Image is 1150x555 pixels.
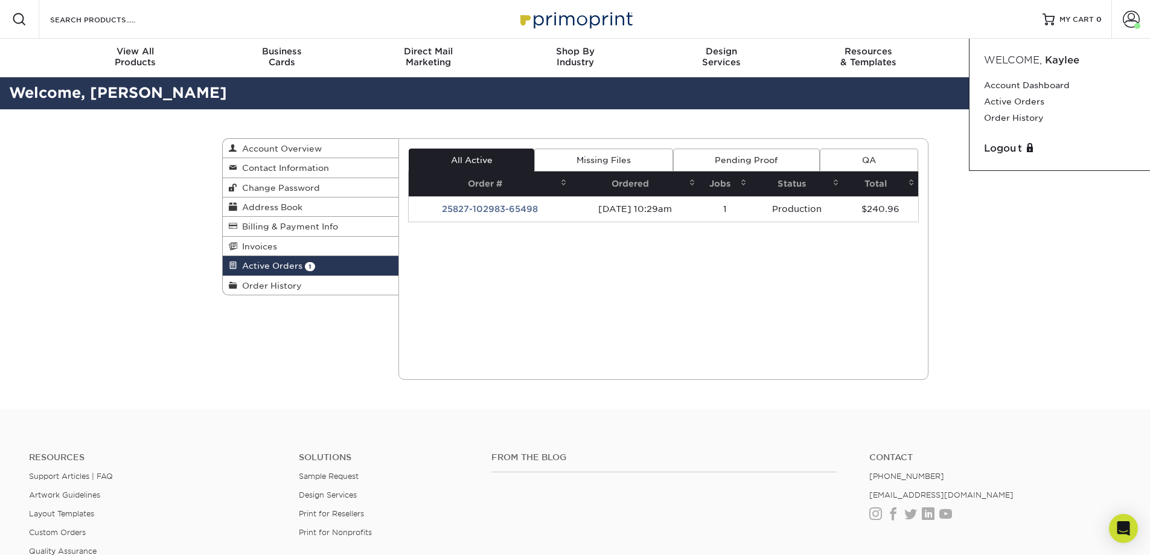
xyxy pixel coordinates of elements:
[984,54,1042,66] span: Welcome,
[355,39,502,77] a: Direct MailMarketing
[223,256,399,275] a: Active Orders 1
[869,452,1121,463] a: Contact
[299,490,357,499] a: Design Services
[223,178,399,197] a: Change Password
[299,452,473,463] h4: Solutions
[942,46,1088,68] div: & Support
[648,39,795,77] a: DesignServices
[869,472,944,481] a: [PHONE_NUMBER]
[62,46,209,57] span: View All
[750,172,843,196] th: Status
[299,472,359,481] a: Sample Request
[570,196,699,222] td: [DATE] 10:29am
[355,46,502,68] div: Marketing
[942,46,1088,57] span: Contact
[223,276,399,295] a: Order History
[237,202,302,212] span: Address Book
[1045,54,1079,66] span: Kaylee
[1109,514,1138,543] div: Open Intercom Messenger
[237,183,320,193] span: Change Password
[299,528,372,537] a: Print for Nonprofits
[237,261,302,271] span: Active Orders
[673,149,820,172] a: Pending Proof
[515,6,636,32] img: Primoprint
[699,196,750,222] td: 1
[648,46,795,68] div: Services
[869,490,1014,499] a: [EMAIL_ADDRESS][DOMAIN_NAME]
[29,509,94,518] a: Layout Templates
[795,46,942,57] span: Resources
[843,172,918,196] th: Total
[299,509,364,518] a: Print for Resellers
[223,139,399,158] a: Account Overview
[984,141,1136,156] a: Logout
[502,46,648,57] span: Shop By
[237,281,302,290] span: Order History
[409,196,570,222] td: 25827-102983-65498
[984,77,1136,94] a: Account Dashboard
[502,39,648,77] a: Shop ByIndustry
[49,12,167,27] input: SEARCH PRODUCTS.....
[237,222,338,231] span: Billing & Payment Info
[305,262,315,271] span: 1
[223,197,399,217] a: Address Book
[62,46,209,68] div: Products
[491,452,837,463] h4: From the Blog
[795,39,942,77] a: Resources& Templates
[208,39,355,77] a: BusinessCards
[570,172,699,196] th: Ordered
[795,46,942,68] div: & Templates
[648,46,795,57] span: Design
[29,490,100,499] a: Artwork Guidelines
[409,172,570,196] th: Order #
[409,149,534,172] a: All Active
[3,518,103,551] iframe: Google Customer Reviews
[820,149,918,172] a: QA
[237,163,329,173] span: Contact Information
[1096,15,1102,24] span: 0
[984,94,1136,110] a: Active Orders
[208,46,355,68] div: Cards
[534,149,672,172] a: Missing Files
[29,472,113,481] a: Support Articles | FAQ
[942,39,1088,77] a: Contact& Support
[237,144,322,153] span: Account Overview
[699,172,750,196] th: Jobs
[223,217,399,236] a: Billing & Payment Info
[237,242,277,251] span: Invoices
[208,46,355,57] span: Business
[1059,14,1094,25] span: MY CART
[223,158,399,178] a: Contact Information
[984,110,1136,126] a: Order History
[843,196,918,222] td: $240.96
[502,46,648,68] div: Industry
[750,196,843,222] td: Production
[355,46,502,57] span: Direct Mail
[62,39,209,77] a: View AllProducts
[29,452,281,463] h4: Resources
[223,237,399,256] a: Invoices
